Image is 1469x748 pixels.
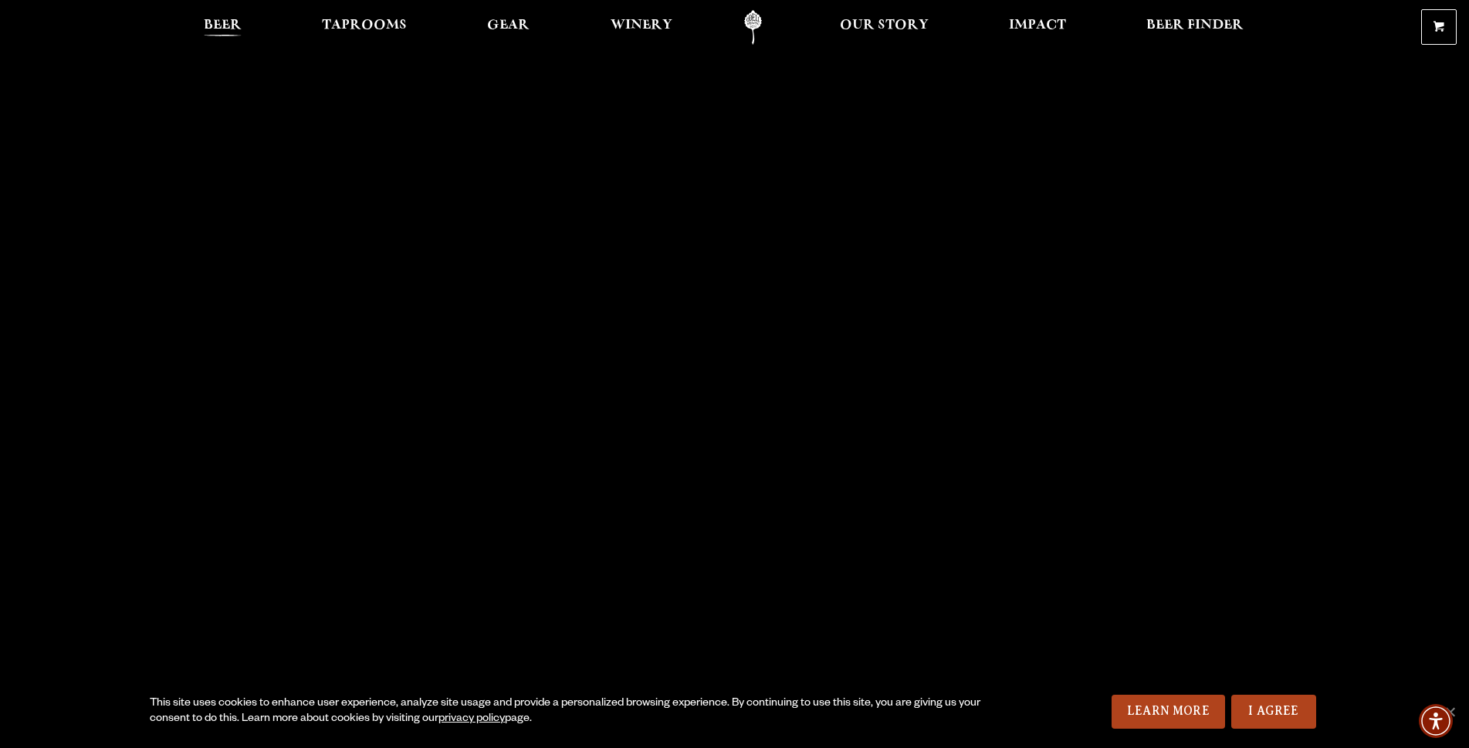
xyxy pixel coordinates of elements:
a: privacy policy [438,713,505,726]
div: This site uses cookies to enhance user experience, analyze site usage and provide a personalized ... [150,696,985,727]
a: Odell Home [724,10,782,45]
a: Our Story [830,10,939,45]
span: Beer Finder [1146,19,1244,32]
a: Taprooms [312,10,417,45]
a: Winery [601,10,682,45]
div: Accessibility Menu [1419,704,1453,738]
span: Taprooms [322,19,407,32]
a: Beer Finder [1136,10,1254,45]
a: I Agree [1231,695,1316,729]
span: Winery [611,19,672,32]
span: Beer [204,19,242,32]
span: Our Story [840,19,929,32]
a: Impact [999,10,1076,45]
a: Learn More [1112,695,1225,729]
a: Beer [194,10,252,45]
span: Impact [1009,19,1066,32]
span: Gear [487,19,530,32]
a: Gear [477,10,540,45]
